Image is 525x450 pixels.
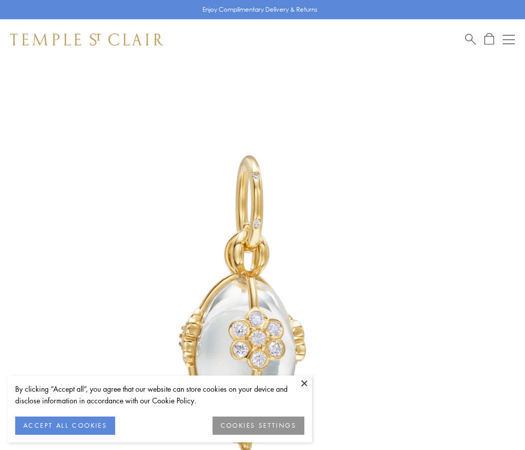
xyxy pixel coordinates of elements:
[213,417,304,435] button: COOKIES SETTINGS
[10,33,163,46] img: Temple St. Clair
[465,33,476,46] a: Search
[15,383,304,406] div: By clicking “Accept all”, you agree that our website can store cookies on your device and disclos...
[503,33,515,46] button: Open navigation
[202,5,318,15] p: Enjoy Complimentary Delivery & Returns
[15,417,115,435] button: ACCEPT ALL COOKIES
[484,33,494,46] a: Open Shopping Bag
